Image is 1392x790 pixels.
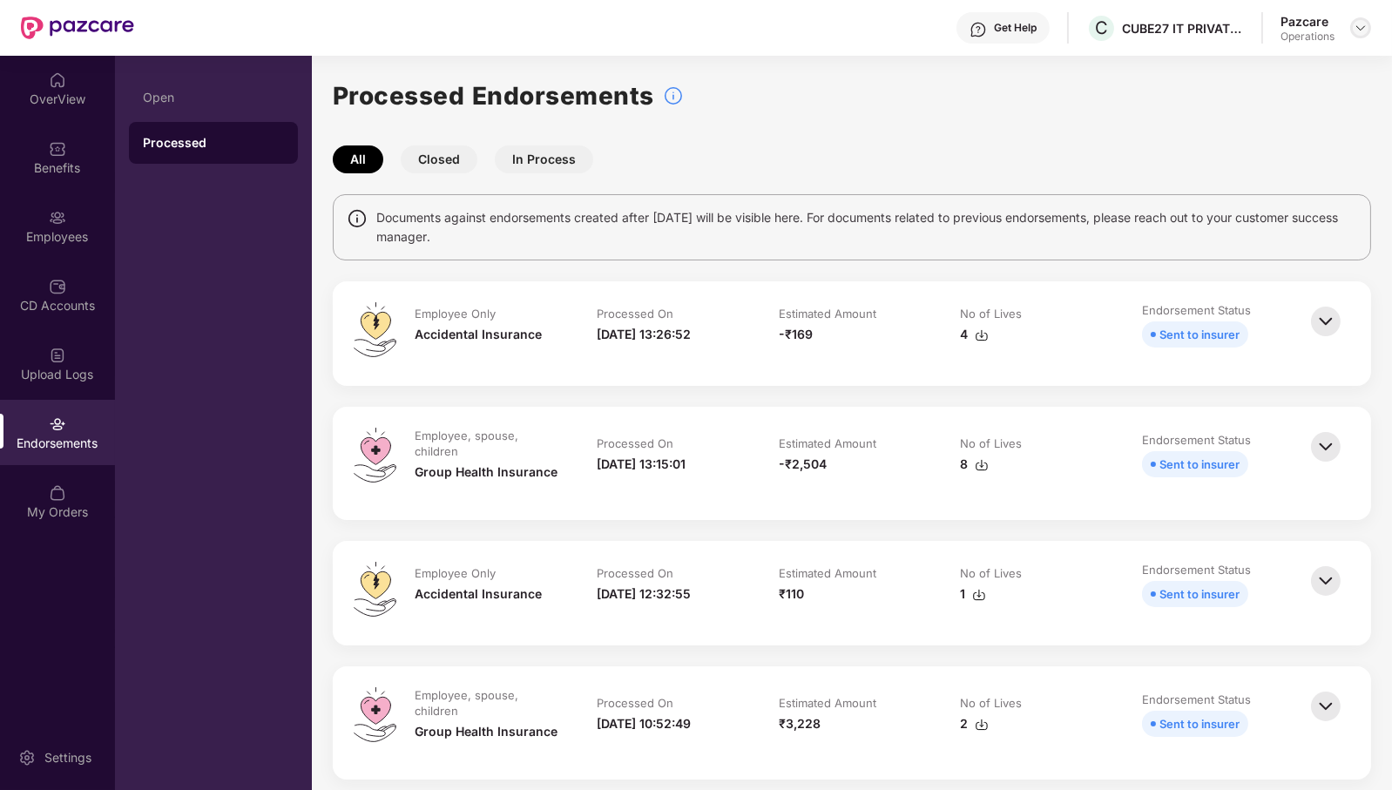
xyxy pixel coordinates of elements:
[1159,455,1240,474] div: Sent to insurer
[1142,562,1251,577] div: Endorsement Status
[994,21,1037,35] div: Get Help
[415,687,558,719] div: Employee, spouse, children
[1142,432,1251,448] div: Endorsement Status
[1159,714,1240,733] div: Sent to insurer
[960,436,1022,451] div: No of Lives
[960,325,989,344] div: 4
[415,584,542,604] div: Accidental Insurance
[975,328,989,342] img: svg+xml;base64,PHN2ZyBpZD0iRG93bmxvYWQtMzJ4MzIiIHhtbG5zPSJodHRwOi8vd3d3LnczLm9yZy8yMDAwL3N2ZyIgd2...
[354,302,396,357] img: svg+xml;base64,PHN2ZyB4bWxucz0iaHR0cDovL3d3dy53My5vcmcvMjAwMC9zdmciIHdpZHRoPSI0OS4zMiIgaGVpZ2h0PS...
[333,145,383,173] button: All
[779,584,804,604] div: ₹110
[415,463,557,482] div: Group Health Insurance
[415,722,557,741] div: Group Health Insurance
[143,91,284,105] div: Open
[1307,302,1345,341] img: svg+xml;base64,PHN2ZyBpZD0iQmFjay0zMngzMiIgeG1sbnM9Imh0dHA6Ly93d3cudzMub3JnLzIwMDAvc3ZnIiB3aWR0aD...
[972,588,986,602] img: svg+xml;base64,PHN2ZyBpZD0iRG93bmxvYWQtMzJ4MzIiIHhtbG5zPSJodHRwOi8vd3d3LnczLm9yZy8yMDAwL3N2ZyIgd2...
[415,306,496,321] div: Employee Only
[415,428,558,459] div: Employee, spouse, children
[960,584,986,604] div: 1
[779,695,876,711] div: Estimated Amount
[49,415,66,433] img: svg+xml;base64,PHN2ZyBpZD0iRW5kb3JzZW1lbnRzIiB4bWxucz0iaHR0cDovL3d3dy53My5vcmcvMjAwMC9zdmciIHdpZH...
[333,77,654,115] h1: Processed Endorsements
[597,714,691,733] div: [DATE] 10:52:49
[779,455,827,474] div: -₹2,504
[1122,20,1244,37] div: CUBE27 IT PRIVATE LIMITED
[960,306,1022,321] div: No of Lives
[960,565,1022,581] div: No of Lives
[960,714,989,733] div: 2
[975,458,989,472] img: svg+xml;base64,PHN2ZyBpZD0iRG93bmxvYWQtMzJ4MzIiIHhtbG5zPSJodHRwOi8vd3d3LnczLm9yZy8yMDAwL3N2ZyIgd2...
[1354,21,1368,35] img: svg+xml;base64,PHN2ZyBpZD0iRHJvcGRvd24tMzJ4MzIiIHhtbG5zPSJodHRwOi8vd3d3LnczLm9yZy8yMDAwL3N2ZyIgd2...
[49,140,66,158] img: svg+xml;base64,PHN2ZyBpZD0iQmVuZWZpdHMiIHhtbG5zPSJodHRwOi8vd3d3LnczLm9yZy8yMDAwL3N2ZyIgd2lkdGg9Ij...
[49,71,66,89] img: svg+xml;base64,PHN2ZyBpZD0iSG9tZSIgeG1sbnM9Imh0dHA6Ly93d3cudzMub3JnLzIwMDAvc3ZnIiB3aWR0aD0iMjAiIG...
[347,208,368,229] img: svg+xml;base64,PHN2ZyBpZD0iSW5mbyIgeG1sbnM9Imh0dHA6Ly93d3cudzMub3JnLzIwMDAvc3ZnIiB3aWR0aD0iMTQiIG...
[1095,17,1108,38] span: C
[1281,30,1335,44] div: Operations
[663,85,684,106] img: svg+xml;base64,PHN2ZyBpZD0iSW5mb18tXzMyeDMyIiBkYXRhLW5hbWU9IkluZm8gLSAzMngzMiIgeG1sbnM9Imh0dHA6Ly...
[49,209,66,226] img: svg+xml;base64,PHN2ZyBpZD0iRW1wbG95ZWVzIiB4bWxucz0iaHR0cDovL3d3dy53My5vcmcvMjAwMC9zdmciIHdpZHRoPS...
[1159,325,1240,344] div: Sent to insurer
[975,718,989,732] img: svg+xml;base64,PHN2ZyBpZD0iRG93bmxvYWQtMzJ4MzIiIHhtbG5zPSJodHRwOi8vd3d3LnczLm9yZy8yMDAwL3N2ZyIgd2...
[143,134,284,152] div: Processed
[597,584,691,604] div: [DATE] 12:32:55
[597,695,673,711] div: Processed On
[18,749,36,766] img: svg+xml;base64,PHN2ZyBpZD0iU2V0dGluZy0yMHgyMCIgeG1sbnM9Imh0dHA6Ly93d3cudzMub3JnLzIwMDAvc3ZnIiB3aW...
[597,306,673,321] div: Processed On
[779,306,876,321] div: Estimated Amount
[401,145,477,173] button: Closed
[49,347,66,364] img: svg+xml;base64,PHN2ZyBpZD0iVXBsb2FkX0xvZ3MiIGRhdGEtbmFtZT0iVXBsb2FkIExvZ3MiIHhtbG5zPSJodHRwOi8vd3...
[415,325,542,344] div: Accidental Insurance
[495,145,593,173] button: In Process
[779,325,813,344] div: -₹169
[354,687,396,742] img: svg+xml;base64,PHN2ZyB4bWxucz0iaHR0cDovL3d3dy53My5vcmcvMjAwMC9zdmciIHdpZHRoPSI0OS4zMiIgaGVpZ2h0PS...
[415,565,496,581] div: Employee Only
[970,21,987,38] img: svg+xml;base64,PHN2ZyBpZD0iSGVscC0zMngzMiIgeG1sbnM9Imh0dHA6Ly93d3cudzMub3JnLzIwMDAvc3ZnIiB3aWR0aD...
[597,436,673,451] div: Processed On
[960,455,989,474] div: 8
[1307,428,1345,466] img: svg+xml;base64,PHN2ZyBpZD0iQmFjay0zMngzMiIgeG1sbnM9Imh0dHA6Ly93d3cudzMub3JnLzIwMDAvc3ZnIiB3aWR0aD...
[39,749,97,766] div: Settings
[597,455,686,474] div: [DATE] 13:15:01
[779,436,876,451] div: Estimated Amount
[1281,13,1335,30] div: Pazcare
[597,325,691,344] div: [DATE] 13:26:52
[1307,562,1345,600] img: svg+xml;base64,PHN2ZyBpZD0iQmFjay0zMngzMiIgeG1sbnM9Imh0dHA6Ly93d3cudzMub3JnLzIwMDAvc3ZnIiB3aWR0aD...
[376,208,1357,246] span: Documents against endorsements created after [DATE] will be visible here. For documents related t...
[49,484,66,502] img: svg+xml;base64,PHN2ZyBpZD0iTXlfT3JkZXJzIiBkYXRhLW5hbWU9Ik15IE9yZGVycyIgeG1sbnM9Imh0dHA6Ly93d3cudz...
[354,562,396,617] img: svg+xml;base64,PHN2ZyB4bWxucz0iaHR0cDovL3d3dy53My5vcmcvMjAwMC9zdmciIHdpZHRoPSI0OS4zMiIgaGVpZ2h0PS...
[1142,692,1251,707] div: Endorsement Status
[354,428,396,483] img: svg+xml;base64,PHN2ZyB4bWxucz0iaHR0cDovL3d3dy53My5vcmcvMjAwMC9zdmciIHdpZHRoPSI0OS4zMiIgaGVpZ2h0PS...
[779,565,876,581] div: Estimated Amount
[1307,687,1345,726] img: svg+xml;base64,PHN2ZyBpZD0iQmFjay0zMngzMiIgeG1sbnM9Imh0dHA6Ly93d3cudzMub3JnLzIwMDAvc3ZnIiB3aWR0aD...
[1142,302,1251,318] div: Endorsement Status
[21,17,134,39] img: New Pazcare Logo
[779,714,821,733] div: ₹3,228
[1159,584,1240,604] div: Sent to insurer
[960,695,1022,711] div: No of Lives
[49,278,66,295] img: svg+xml;base64,PHN2ZyBpZD0iQ0RfQWNjb3VudHMiIGRhdGEtbmFtZT0iQ0QgQWNjb3VudHMiIHhtbG5zPSJodHRwOi8vd3...
[597,565,673,581] div: Processed On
